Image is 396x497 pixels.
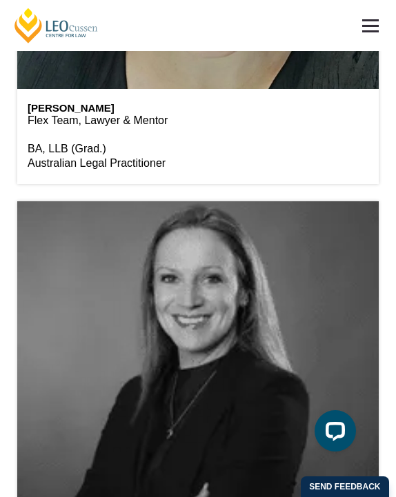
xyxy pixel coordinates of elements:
[12,7,100,44] a: [PERSON_NAME] Centre for Law
[28,142,368,171] p: BA, LLB (Grad.) Australian Legal Practitioner
[28,103,368,114] h6: [PERSON_NAME]
[304,405,362,463] iframe: LiveChat chat widget
[28,114,368,128] p: Flex Team, Lawyer & Mentor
